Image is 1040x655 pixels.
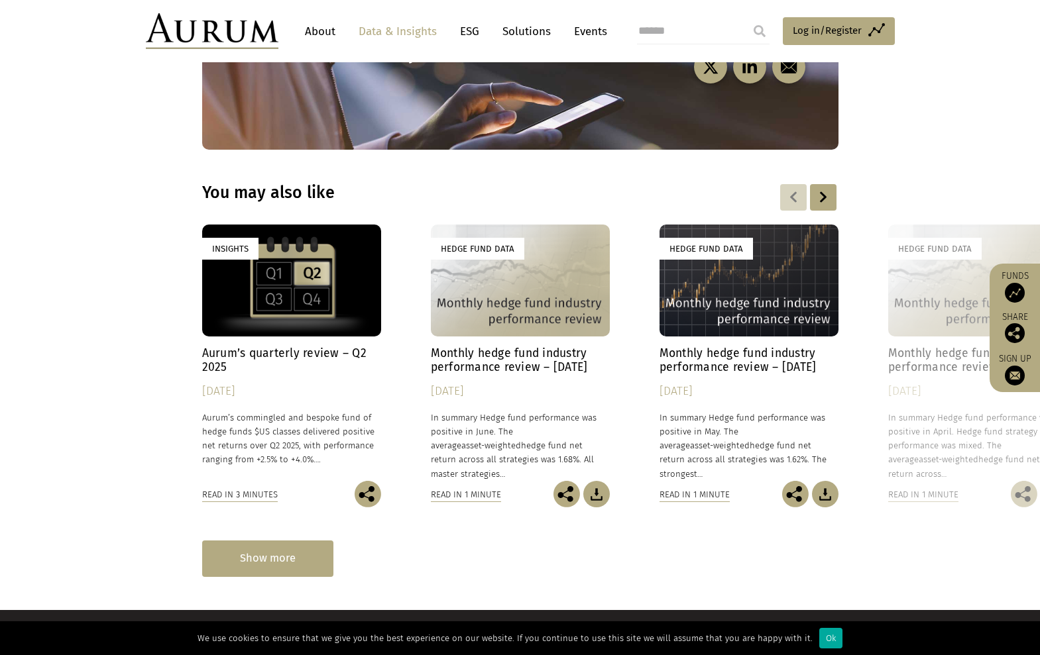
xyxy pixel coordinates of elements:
div: [DATE] [660,382,838,401]
img: email-black.svg [780,59,797,76]
div: [DATE] [202,382,381,401]
p: In summary Hedge fund performance was positive in June. The average hedge fund net return across ... [431,411,610,481]
img: Share this post [1005,323,1025,343]
img: Share this post [1011,481,1037,507]
img: Share this post [782,481,809,507]
img: linkedin-black.svg [741,59,758,76]
div: Read in 1 minute [431,487,501,502]
span: asset-weighted [690,440,750,450]
input: Submit [746,18,773,44]
div: Show more [202,540,333,577]
a: Solutions [496,19,557,44]
h4: Monthly hedge fund industry performance review – [DATE] [660,346,838,374]
div: Read in 1 minute [660,487,730,502]
a: Insights Aurum’s quarterly review – Q2 2025 [DATE] Aurum’s commingled and bespoke fund of hedge f... [202,225,381,481]
img: Access Funds [1005,283,1025,303]
div: Hedge Fund Data [660,238,753,260]
h4: Monthly hedge fund industry performance review – [DATE] [431,346,610,374]
img: Aurum [146,13,278,49]
a: Data & Insights [352,19,443,44]
a: Hedge Fund Data Monthly hedge fund industry performance review – [DATE] [DATE] In summary Hedge f... [431,225,610,481]
a: About [298,19,342,44]
img: Sign up to our newsletter [1005,366,1025,385]
div: Hedge Fund Data [888,238,982,260]
div: Share [996,313,1033,343]
p: Aurum’s commingled and bespoke fund of hedge funds $US classes delivered positive net returns ove... [202,411,381,467]
img: Download Article [812,481,838,507]
div: Ok [819,628,842,648]
div: Read in 1 minute [888,487,958,502]
a: ESG [453,19,486,44]
a: Log in/Register [783,17,895,45]
a: Hedge Fund Data Monthly hedge fund industry performance review – [DATE] [DATE] In summary Hedge f... [660,225,838,481]
a: Funds [996,270,1033,303]
span: asset-weighted [919,454,978,464]
span: Log in/Register [793,23,862,38]
img: Share this post [553,481,580,507]
div: Hedge Fund Data [431,238,524,260]
img: twitter-black.svg [702,59,719,76]
a: Sign up [996,353,1033,385]
div: [DATE] [431,382,610,401]
span: asset-weighted [461,440,521,450]
div: Insights [202,238,259,260]
p: In summary Hedge fund performance was positive in May. The average hedge fund net return across a... [660,411,838,481]
img: Share this post [355,481,381,507]
div: Read in 3 minutes [202,487,278,502]
h3: You may also like [202,183,667,203]
img: Download Article [583,481,610,507]
a: Events [567,19,607,44]
h4: Aurum’s quarterly review – Q2 2025 [202,346,381,374]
